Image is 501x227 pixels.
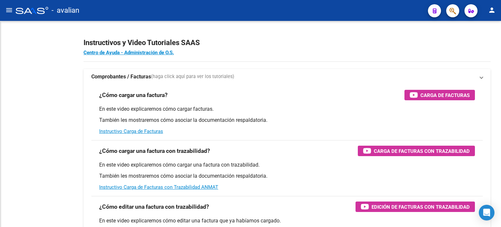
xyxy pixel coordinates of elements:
[99,146,210,155] h3: ¿Cómo cargar una factura con trazabilidad?
[151,73,234,80] span: (haga click aquí para ver los tutoriales)
[99,90,168,100] h3: ¿Cómo cargar una factura?
[99,172,475,180] p: También les mostraremos cómo asociar la documentación respaldatoria.
[5,6,13,14] mat-icon: menu
[99,217,475,224] p: En este video explicaremos cómo editar una factura que ya habíamos cargado.
[99,105,475,113] p: En este video explicaremos cómo cargar facturas.
[99,128,163,134] a: Instructivo Carga de Facturas
[358,146,475,156] button: Carga de Facturas con Trazabilidad
[479,205,494,220] div: Open Intercom Messenger
[83,69,491,85] mat-expansion-panel-header: Comprobantes / Facturas(haga click aquí para ver los tutoriales)
[99,202,209,211] h3: ¿Cómo editar una factura con trazabilidad?
[99,161,475,169] p: En este video explicaremos cómo cargar una factura con trazabilidad.
[488,6,496,14] mat-icon: person
[91,73,151,80] strong: Comprobantes / Facturas
[99,184,218,190] a: Instructivo Carga de Facturas con Trazabilidad ANMAT
[52,3,79,18] span: - avalian
[374,147,470,155] span: Carga de Facturas con Trazabilidad
[83,50,174,56] a: Centro de Ayuda - Administración de O.S.
[83,37,491,49] h2: Instructivos y Video Tutoriales SAAS
[420,91,470,99] span: Carga de Facturas
[99,117,475,124] p: También les mostraremos cómo asociar la documentación respaldatoria.
[372,203,470,211] span: Edición de Facturas con Trazabilidad
[404,90,475,100] button: Carga de Facturas
[356,202,475,212] button: Edición de Facturas con Trazabilidad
